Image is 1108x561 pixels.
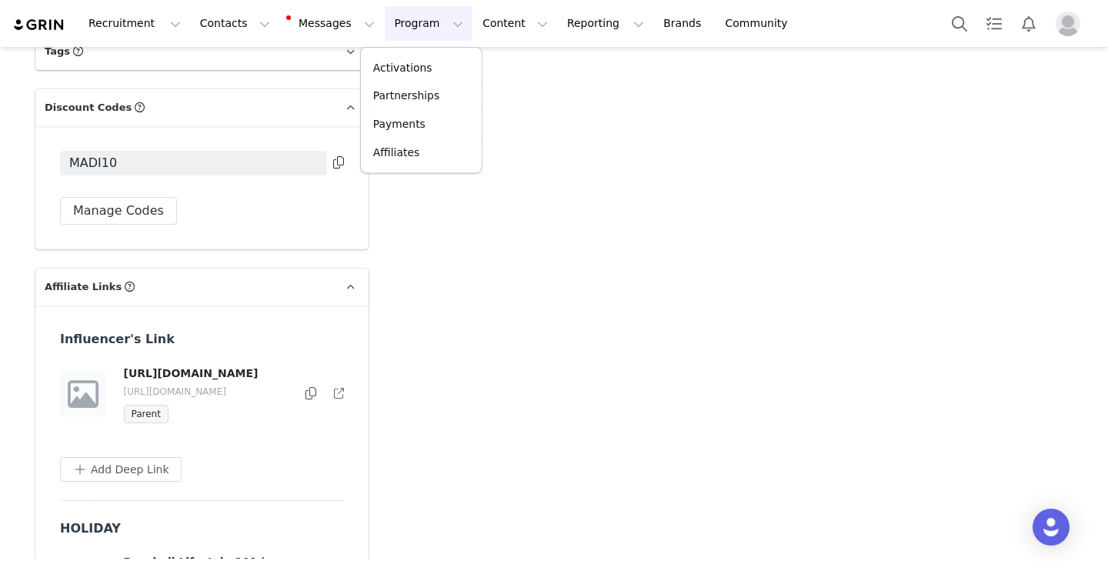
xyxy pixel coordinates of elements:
[1012,6,1046,41] button: Notifications
[12,18,66,32] img: grin logo
[45,100,132,115] span: Discount Codes
[654,6,715,41] a: Brands
[558,6,653,41] button: Reporting
[473,6,557,41] button: Content
[1056,12,1080,36] img: placeholder-profile.jpg
[69,154,117,172] span: MADI10
[60,457,182,482] button: Add Deep Link
[124,405,169,423] span: Parent
[373,60,432,76] p: Activations
[60,197,177,225] button: Manage Codes
[373,116,426,132] p: Payments
[60,330,309,349] h3: Influencer's Link
[124,366,289,382] h4: [URL][DOMAIN_NAME]
[1033,509,1070,546] div: Open Intercom Messenger
[373,88,439,104] p: Partnerships
[191,6,279,41] button: Contacts
[12,12,632,29] body: Rich Text Area. Press ALT-0 for help.
[977,6,1011,41] a: Tasks
[943,6,976,41] button: Search
[385,6,472,41] button: Program
[280,6,384,41] button: Messages
[124,385,289,399] p: [URL][DOMAIN_NAME]
[1046,12,1096,36] button: Profile
[45,44,70,59] span: Tags
[373,145,419,161] p: Affiliates
[716,6,804,41] a: Community
[79,6,190,41] button: Recruitment
[60,519,309,538] h3: HOLIDAY
[45,279,122,295] span: Affiliate Links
